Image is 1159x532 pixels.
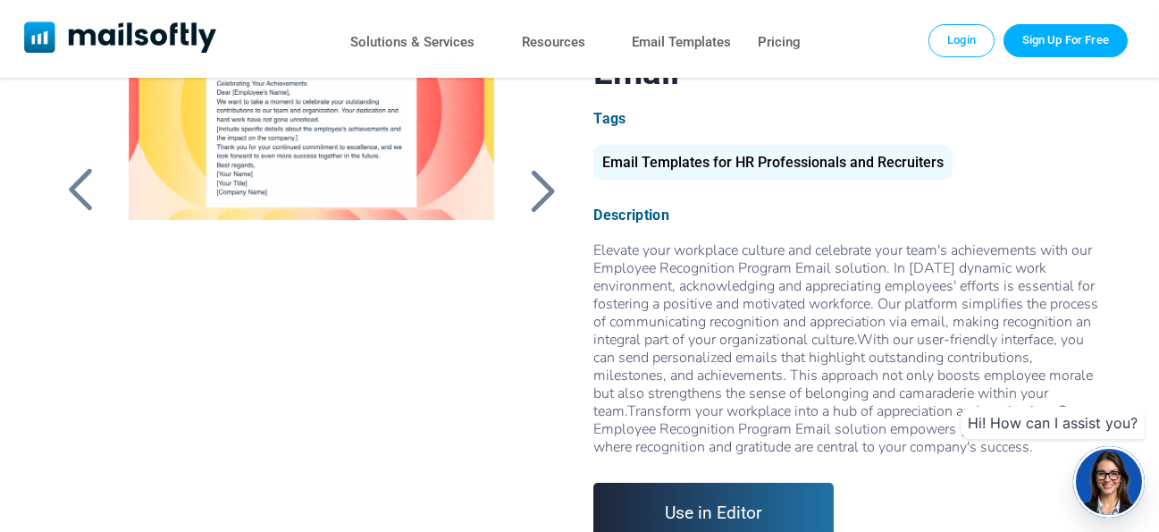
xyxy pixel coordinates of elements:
a: Login [928,24,995,56]
a: Resources [522,30,585,55]
div: Email Templates for HR Professionals and Recruiters [593,145,953,180]
a: Mailsoftly [24,21,216,56]
a: Email Templates [632,30,731,55]
div: Elevate your workplace culture and celebrate your team's achievements with our Employee Recogniti... [593,241,1101,456]
a: Solutions & Services [350,30,475,55]
a: Back [520,167,565,214]
a: Back [58,167,103,214]
div: Description [593,207,1101,224]
div: Hi! How can I assist you? [961,407,1145,439]
div: Tags [593,110,1101,127]
a: Email Templates for HR Professionals and Recruiters [593,161,953,169]
a: Trial [1004,24,1128,56]
a: Pricing [758,30,801,55]
a: Employee Recognition Program Email [109,12,515,459]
